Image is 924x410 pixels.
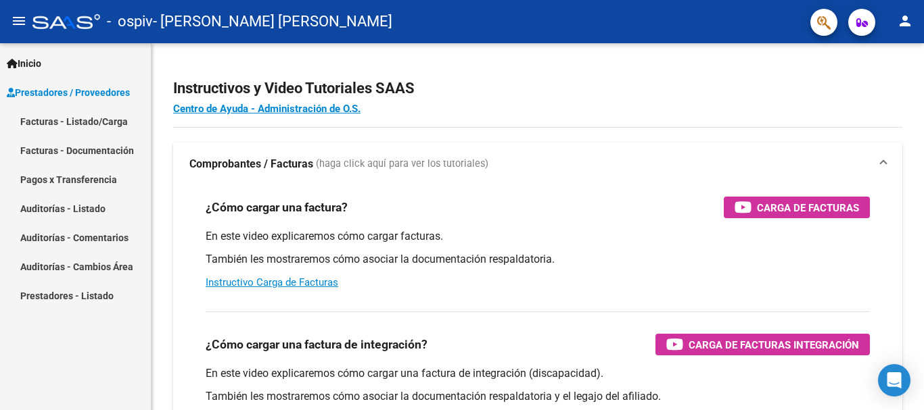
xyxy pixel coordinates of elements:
[206,389,870,404] p: También les mostraremos cómo asociar la documentación respaldatoria y el legajo del afiliado.
[316,157,488,172] span: (haga click aquí para ver los tutoriales)
[206,335,428,354] h3: ¿Cómo cargar una factura de integración?
[897,13,913,29] mat-icon: person
[11,13,27,29] mat-icon: menu
[7,56,41,71] span: Inicio
[173,76,902,101] h2: Instructivos y Video Tutoriales SAAS
[173,143,902,186] mat-expansion-panel-header: Comprobantes / Facturas (haga click aquí para ver los tutoriales)
[189,157,313,172] strong: Comprobantes / Facturas
[878,364,910,396] div: Open Intercom Messenger
[689,336,859,353] span: Carga de Facturas Integración
[107,7,153,36] span: - ospiv
[153,7,392,36] span: - [PERSON_NAME] [PERSON_NAME]
[655,334,870,355] button: Carga de Facturas Integración
[206,252,870,267] p: También les mostraremos cómo asociar la documentación respaldatoria.
[206,229,870,244] p: En este video explicaremos cómo cargar facturas.
[7,85,130,100] span: Prestadores / Proveedores
[724,197,870,218] button: Carga de Facturas
[757,199,859,216] span: Carga de Facturas
[206,366,870,381] p: En este video explicaremos cómo cargar una factura de integración (discapacidad).
[206,276,338,288] a: Instructivo Carga de Facturas
[206,198,348,217] h3: ¿Cómo cargar una factura?
[173,103,361,115] a: Centro de Ayuda - Administración de O.S.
